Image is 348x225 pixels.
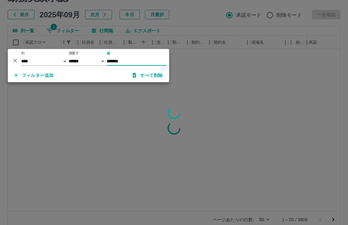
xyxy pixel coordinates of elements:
label: 列 [21,51,25,56]
label: 演算子 [69,51,79,56]
button: フィルター追加 [9,70,59,81]
label: 値 [107,51,110,56]
button: 削除 [10,56,20,65]
button: すべて削除 [127,70,168,81]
